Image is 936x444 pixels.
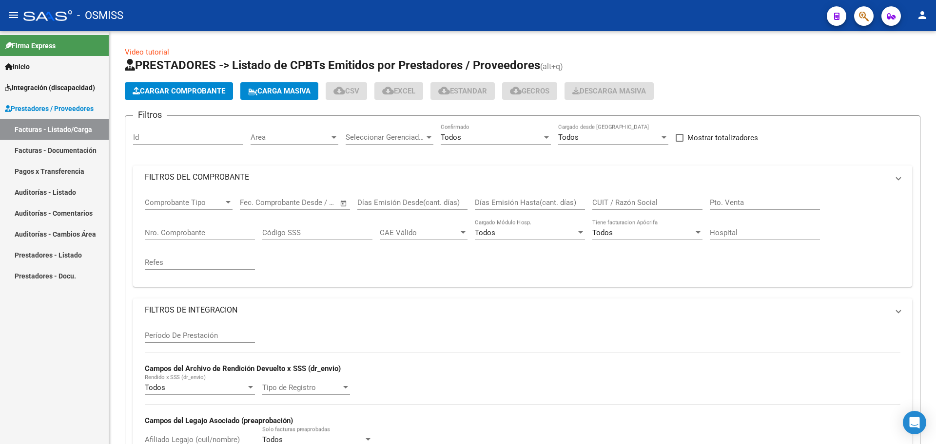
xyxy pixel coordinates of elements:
span: Descarga Masiva [572,87,646,95]
strong: Campos del Legajo Asociado (preaprobación) [145,416,293,425]
span: Cargar Comprobante [133,87,225,95]
button: Estandar [430,82,495,100]
input: Fecha inicio [240,198,279,207]
span: Prestadores / Proveedores [5,103,94,114]
span: CSV [333,87,359,95]
span: Todos [145,383,165,392]
span: PRESTADORES -> Listado de CPBTs Emitidos por Prestadores / Proveedores [125,58,540,72]
button: Descarga Masiva [565,82,654,100]
span: Tipo de Registro [262,383,341,392]
mat-icon: person [916,9,928,21]
div: Open Intercom Messenger [903,411,926,434]
span: Todos [558,133,579,142]
span: Estandar [438,87,487,95]
strong: Campos del Archivo de Rendición Devuelto x SSS (dr_envio) [145,364,341,373]
mat-icon: menu [8,9,19,21]
span: Comprobante Tipo [145,198,224,207]
h3: Filtros [133,108,167,122]
span: Todos [262,435,283,444]
button: Gecros [502,82,557,100]
span: Inicio [5,61,30,72]
mat-panel-title: FILTROS DEL COMPROBANTE [145,172,889,183]
mat-icon: cloud_download [382,85,394,96]
input: Fecha fin [288,198,335,207]
mat-expansion-panel-header: FILTROS DEL COMPROBANTE [133,166,912,189]
a: Video tutorial [125,48,169,56]
button: Open calendar [338,198,350,209]
span: Carga Masiva [248,87,311,95]
span: Area [251,133,330,142]
mat-expansion-panel-header: FILTROS DE INTEGRACION [133,298,912,322]
span: Firma Express [5,40,56,51]
mat-icon: cloud_download [438,85,450,96]
span: Todos [441,133,461,142]
span: Todos [592,228,613,237]
span: EXCEL [382,87,415,95]
span: Integración (discapacidad) [5,82,95,93]
span: CAE Válido [380,228,459,237]
mat-icon: cloud_download [333,85,345,96]
button: CSV [326,82,367,100]
mat-icon: cloud_download [510,85,522,96]
button: Cargar Comprobante [125,82,233,100]
div: FILTROS DEL COMPROBANTE [133,189,912,287]
app-download-masive: Descarga masiva de comprobantes (adjuntos) [565,82,654,100]
span: Todos [475,228,495,237]
span: Mostrar totalizadores [687,132,758,144]
button: Carga Masiva [240,82,318,100]
span: Seleccionar Gerenciador [346,133,425,142]
button: EXCEL [374,82,423,100]
span: Gecros [510,87,549,95]
span: - OSMISS [77,5,123,26]
mat-panel-title: FILTROS DE INTEGRACION [145,305,889,315]
span: (alt+q) [540,62,563,71]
